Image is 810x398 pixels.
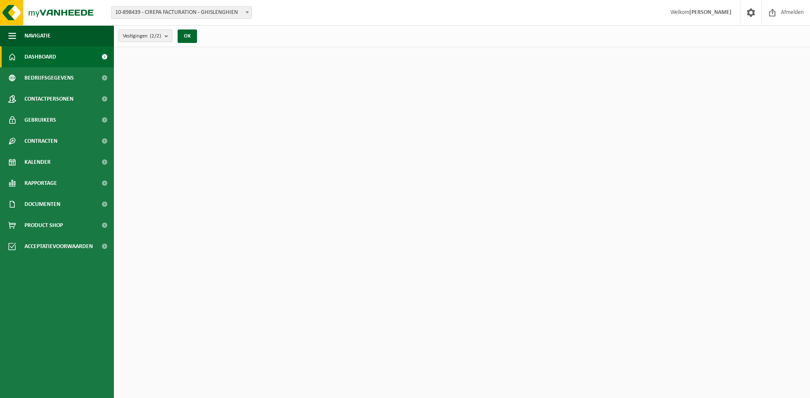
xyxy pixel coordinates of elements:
[150,33,161,39] count: (2/2)
[118,29,173,42] button: Vestigingen(2/2)
[24,25,51,46] span: Navigatie
[24,131,57,152] span: Contracten
[24,88,73,110] span: Contactpersonen
[24,152,51,173] span: Kalender
[178,29,197,43] button: OK
[24,236,93,257] span: Acceptatievoorwaarden
[24,46,56,67] span: Dashboard
[24,215,63,236] span: Product Shop
[24,110,56,131] span: Gebruikers
[689,9,732,16] strong: [PERSON_NAME]
[24,173,57,194] span: Rapportage
[24,194,60,215] span: Documenten
[123,30,161,43] span: Vestigingen
[24,67,74,88] span: Bedrijfsgegevens
[112,7,251,19] span: 10-898439 - CIREPA FACTURATION - GHISLENGHIEN
[111,6,252,19] span: 10-898439 - CIREPA FACTURATION - GHISLENGHIEN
